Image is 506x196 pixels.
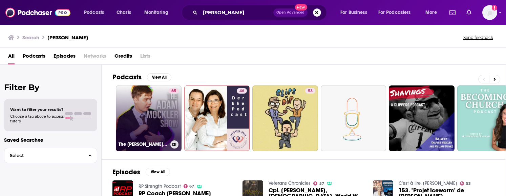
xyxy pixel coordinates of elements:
[112,168,170,176] a: EpisodesView All
[10,114,64,123] span: Choose a tab above to access filters.
[112,168,140,176] h2: Episodes
[313,181,324,185] a: 57
[84,51,106,64] span: Networks
[171,88,176,95] span: 65
[336,7,376,18] button: open menu
[139,183,181,189] a: RP Strength Podcast
[4,153,83,158] span: Select
[119,141,168,147] h3: The [PERSON_NAME] Show
[464,7,474,18] a: Show notifications dropdown
[4,137,97,143] p: Saved Searches
[482,5,497,20] button: Show profile menu
[492,5,497,11] svg: Add a profile image
[269,180,311,186] a: Veterans Chronicles
[295,4,307,11] span: New
[79,7,113,18] button: open menu
[374,7,421,18] button: open menu
[54,51,76,64] a: Episodes
[169,88,179,94] a: 65
[4,82,97,92] h2: Filter By
[189,185,194,188] span: 67
[84,8,104,17] span: Podcasts
[114,51,132,64] a: Credits
[378,8,411,17] span: For Podcasters
[140,51,150,64] span: Lists
[461,35,495,40] button: Send feedback
[276,11,304,14] span: Open Advanced
[239,88,244,95] span: 46
[8,51,15,64] a: All
[5,6,70,19] img: Podchaser - Follow, Share and Rate Podcasts
[482,5,497,20] span: Logged in as evankrask
[421,7,445,18] button: open menu
[237,88,247,94] a: 46
[184,85,250,151] a: 46
[200,7,273,18] input: Search podcasts, credits, & more...
[252,85,318,151] a: 53
[273,8,308,17] button: Open AdvancedNew
[319,182,324,185] span: 57
[112,7,135,18] a: Charts
[47,34,88,41] h3: [PERSON_NAME]
[308,88,313,95] span: 53
[425,8,437,17] span: More
[466,182,471,185] span: 53
[188,5,333,20] div: Search podcasts, credits, & more...
[399,180,457,186] a: C'est à lire, Bernard Poirette
[4,148,97,163] button: Select
[112,73,171,81] a: PodcastsView All
[460,181,471,185] a: 53
[482,5,497,20] img: User Profile
[117,8,131,17] span: Charts
[23,51,45,64] a: Podcasts
[340,8,367,17] span: For Business
[144,8,168,17] span: Monitoring
[146,168,170,176] button: View All
[305,88,315,94] a: 53
[447,7,458,18] a: Show notifications dropdown
[22,34,39,41] h3: Search
[116,85,182,151] a: 65The [PERSON_NAME] Show
[140,7,177,18] button: open menu
[147,73,171,81] button: View All
[184,184,194,188] a: 67
[112,73,142,81] h2: Podcasts
[10,107,64,112] span: Want to filter your results?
